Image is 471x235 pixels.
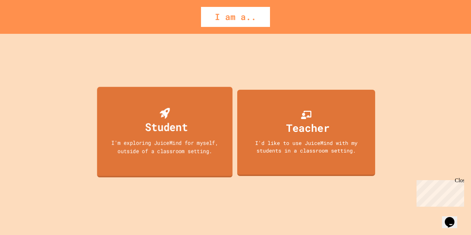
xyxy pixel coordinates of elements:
[244,139,368,155] div: I'd like to use JuiceMind with my students in a classroom setting.
[414,177,464,207] iframe: chat widget
[3,3,48,44] div: Chat with us now!Close
[145,119,188,135] div: Student
[442,207,464,228] iframe: chat widget
[286,120,330,136] div: Teacher
[104,138,226,155] div: I'm exploring JuiceMind for myself, outside of a classroom setting.
[201,7,270,27] div: I am a..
